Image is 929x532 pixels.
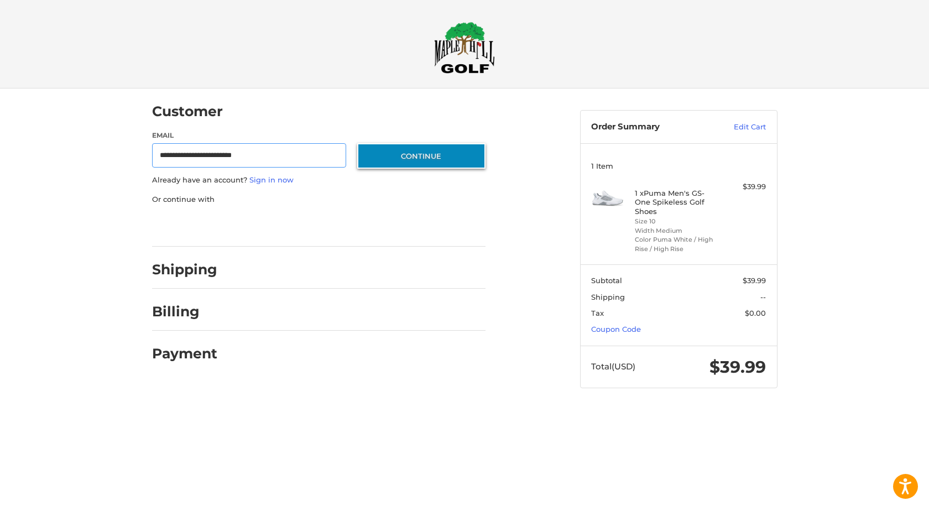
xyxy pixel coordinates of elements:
[152,303,217,320] h2: Billing
[591,161,766,170] h3: 1 Item
[148,216,231,236] iframe: PayPal-paypal
[635,189,719,216] h4: 1 x Puma Men's GS-One Spikeless Golf Shoes
[249,175,294,184] a: Sign in now
[242,216,325,236] iframe: PayPal-paylater
[152,175,486,186] p: Already have an account?
[152,194,486,205] p: Or continue with
[635,235,719,253] li: Color Puma White / High Rise / High Rise
[635,226,719,236] li: Width Medium
[709,357,766,377] span: $39.99
[152,261,217,278] h2: Shipping
[591,361,635,372] span: Total (USD)
[591,276,622,285] span: Subtotal
[357,143,486,169] button: Continue
[152,103,223,120] h2: Customer
[336,216,419,236] iframe: PayPal-venmo
[152,345,217,362] h2: Payment
[745,309,766,317] span: $0.00
[591,293,625,301] span: Shipping
[152,131,347,140] label: Email
[710,122,766,133] a: Edit Cart
[434,22,495,74] img: Maple Hill Golf
[591,122,710,133] h3: Order Summary
[722,181,766,192] div: $39.99
[591,325,641,333] a: Coupon Code
[591,309,604,317] span: Tax
[743,276,766,285] span: $39.99
[760,293,766,301] span: --
[635,217,719,226] li: Size 10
